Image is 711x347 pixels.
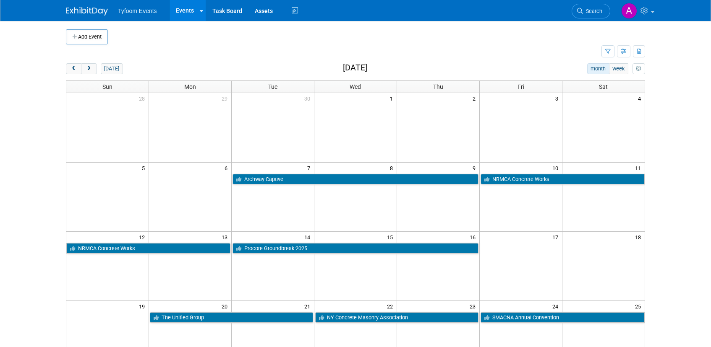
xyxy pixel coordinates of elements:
[102,83,112,90] span: Sun
[138,93,149,104] span: 28
[221,232,231,242] span: 13
[621,3,637,19] img: Angie Nichols
[518,83,524,90] span: Fri
[469,301,479,311] span: 23
[350,83,361,90] span: Wed
[552,301,562,311] span: 24
[481,312,645,323] a: SMACNA Annual Convention
[633,63,645,74] button: myCustomButton
[66,243,230,254] a: NRMCA Concrete Works
[268,83,277,90] span: Tue
[389,163,397,173] span: 8
[221,301,231,311] span: 20
[386,232,397,242] span: 15
[433,83,443,90] span: Thu
[101,63,123,74] button: [DATE]
[554,93,562,104] span: 3
[609,63,628,74] button: week
[572,4,610,18] a: Search
[634,301,645,311] span: 25
[386,301,397,311] span: 22
[221,93,231,104] span: 29
[118,8,157,14] span: Tyfoom Events
[315,312,478,323] a: NY Concrete Masonry Association
[138,301,149,311] span: 19
[389,93,397,104] span: 1
[306,163,314,173] span: 7
[138,232,149,242] span: 12
[472,163,479,173] span: 9
[303,93,314,104] span: 30
[66,29,108,44] button: Add Event
[224,163,231,173] span: 6
[552,163,562,173] span: 10
[469,232,479,242] span: 16
[583,8,602,14] span: Search
[184,83,196,90] span: Mon
[587,63,609,74] button: month
[303,301,314,311] span: 21
[233,243,478,254] a: Procore Groundbreak 2025
[636,66,641,72] i: Personalize Calendar
[472,93,479,104] span: 2
[233,174,478,185] a: Archway Captive
[81,63,97,74] button: next
[481,174,645,185] a: NRMCA Concrete Works
[343,63,367,73] h2: [DATE]
[552,232,562,242] span: 17
[66,63,81,74] button: prev
[599,83,608,90] span: Sat
[150,312,313,323] a: The Unified Group
[634,163,645,173] span: 11
[634,232,645,242] span: 18
[637,93,645,104] span: 4
[303,232,314,242] span: 14
[141,163,149,173] span: 5
[66,7,108,16] img: ExhibitDay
